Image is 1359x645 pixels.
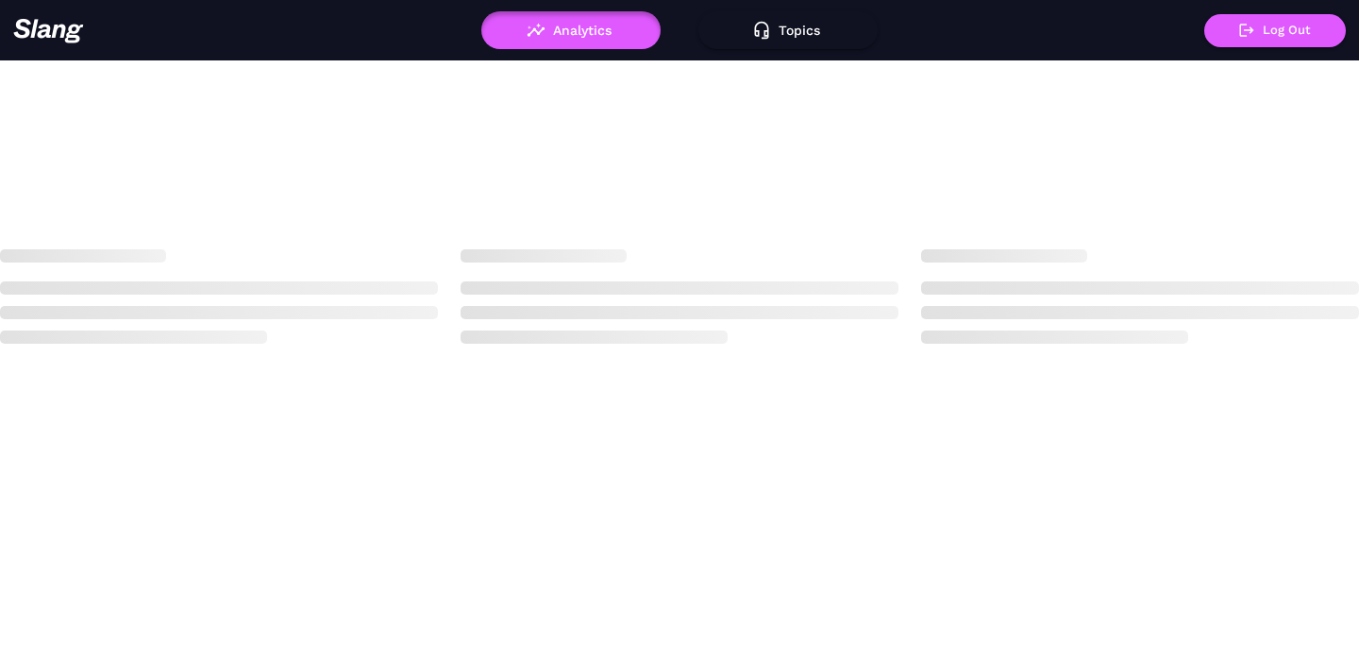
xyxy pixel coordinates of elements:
[481,23,661,36] a: Analytics
[698,11,878,49] button: Topics
[481,11,661,49] button: Analytics
[1204,14,1346,47] button: Log Out
[13,18,84,43] img: 623511267c55cb56e2f2a487_logo2.png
